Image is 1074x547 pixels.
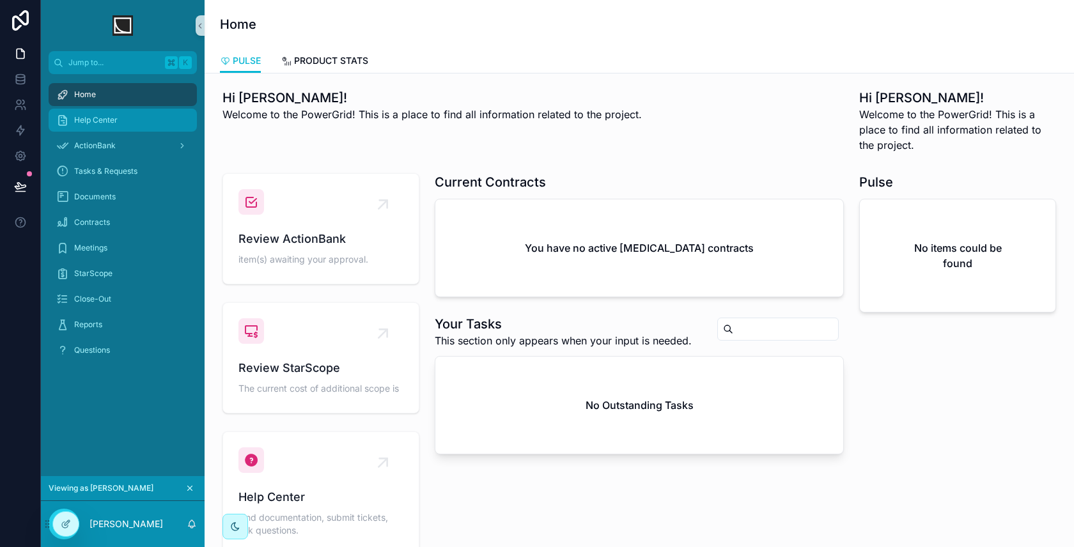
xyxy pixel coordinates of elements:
h1: Current Contracts [435,173,546,191]
a: Review StarScopeThe current cost of additional scope is [223,303,419,413]
span: K [180,58,191,68]
span: PULSE [233,54,261,67]
h1: Home [220,15,256,33]
span: Home [74,89,96,100]
span: The current cost of additional scope is [238,382,403,395]
span: Viewing as [PERSON_NAME] [49,483,153,493]
span: Help Center [238,488,403,506]
h2: You have no active [MEDICAL_DATA] contracts [525,240,754,256]
img: App logo [113,15,133,36]
span: Welcome to the PowerGrid! This is a place to find all information related to the project. [222,107,642,122]
span: Review StarScope [238,359,403,377]
a: Contracts [49,211,197,234]
a: Meetings [49,236,197,259]
span: ActionBank [74,141,116,151]
span: Close-Out [74,294,111,304]
h2: No Outstanding Tasks [586,397,694,413]
span: Questions [74,345,110,355]
span: Welcome to the PowerGrid! This is a place to find all information related to the project. [859,107,1056,153]
span: Documents [74,192,116,202]
div: scrollable content [41,74,205,378]
span: item(s) awaiting your approval. [238,253,403,266]
span: Reports [74,320,102,330]
h2: No items could be found [901,240,1015,271]
h1: Pulse [859,173,893,191]
a: PRODUCT STATS [281,49,368,75]
span: Help Center [74,115,118,125]
a: Reports [49,313,197,336]
span: Find documentation, submit tickets, ask questions. [238,511,403,537]
a: Documents [49,185,197,208]
a: Review ActionBank item(s) awaiting your approval. [223,174,419,284]
span: Jump to... [68,58,160,68]
a: Home [49,83,197,106]
a: Questions [49,339,197,362]
button: Jump to...K [49,51,197,74]
a: Close-Out [49,288,197,311]
a: StarScope [49,262,197,285]
span: PRODUCT STATS [294,54,368,67]
span: This section only appears when your input is needed. [435,333,692,348]
h1: Hi [PERSON_NAME]! [859,89,1056,107]
a: Help Center [49,109,197,132]
p: [PERSON_NAME] [89,518,163,530]
h1: Hi [PERSON_NAME]! [222,89,642,107]
span: Contracts [74,217,110,227]
h1: Your Tasks [435,315,692,333]
span: Review ActionBank [238,230,403,248]
span: Tasks & Requests [74,166,137,176]
span: Meetings [74,243,107,253]
a: ActionBank [49,134,197,157]
span: StarScope [74,268,113,279]
a: Tasks & Requests [49,160,197,183]
a: PULSE [220,49,261,73]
